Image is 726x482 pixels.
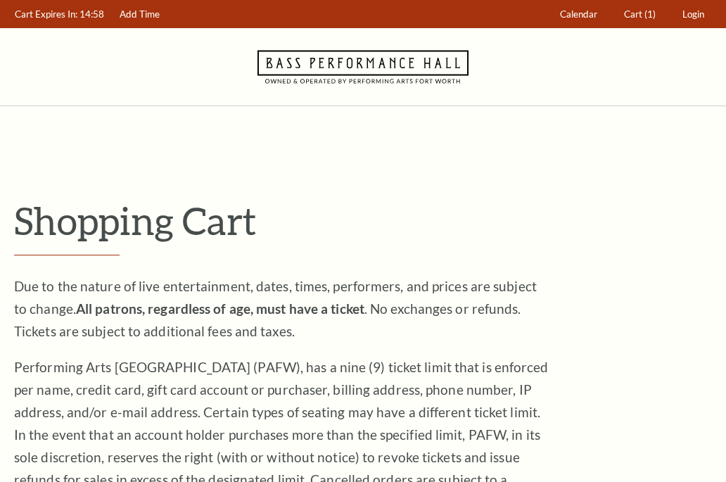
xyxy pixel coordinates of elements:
[76,300,364,317] strong: All patrons, regardless of age, must have a ticket
[14,198,712,243] p: Shopping Cart
[113,1,167,28] a: Add Time
[14,278,537,339] span: Due to the nature of live entertainment, dates, times, performers, and prices are subject to chan...
[644,8,656,20] span: (1)
[682,8,704,20] span: Login
[618,1,663,28] a: Cart (1)
[624,8,642,20] span: Cart
[676,1,711,28] a: Login
[79,8,104,20] span: 14:58
[560,8,597,20] span: Calendar
[15,8,77,20] span: Cart Expires In:
[554,1,604,28] a: Calendar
